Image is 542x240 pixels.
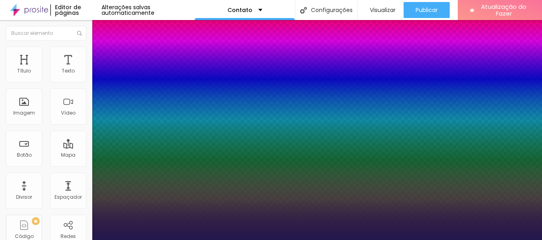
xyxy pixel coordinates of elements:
button: Publicar [404,2,450,18]
font: Publicar [416,6,438,14]
font: Espaçador [55,194,82,200]
font: Visualizar [370,6,396,14]
font: Título [17,67,31,74]
font: Divisor [16,194,32,200]
font: Configurações [311,6,353,14]
font: Alterações salvas automaticamente [101,3,154,17]
font: Contato [227,6,252,14]
font: Botão [17,151,32,158]
img: Ícone [300,7,307,14]
font: Imagem [13,109,35,116]
font: Mapa [61,151,75,158]
font: Vídeo [61,109,75,116]
font: Editor de páginas [55,3,81,17]
button: Visualizar [358,2,404,18]
img: Ícone [77,31,82,36]
input: Buscar elemento [6,26,86,40]
font: Atualização do Fazer [481,2,526,18]
font: Texto [62,67,75,74]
